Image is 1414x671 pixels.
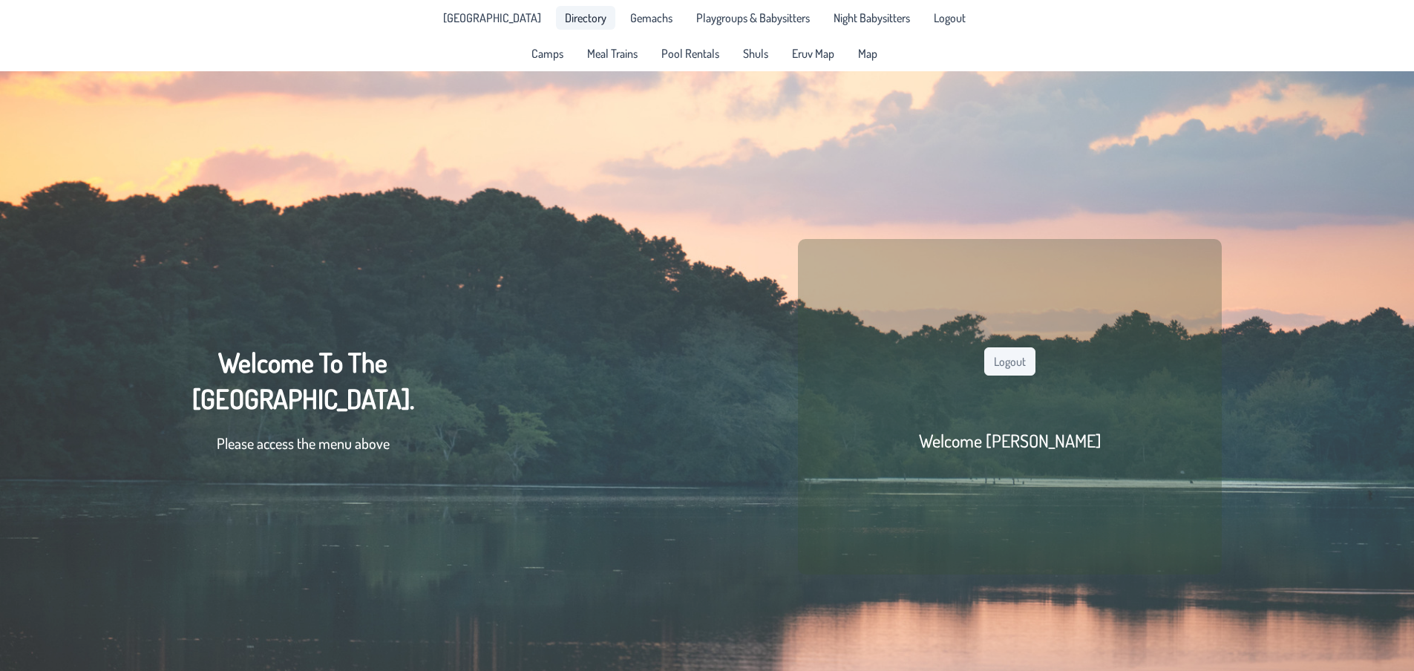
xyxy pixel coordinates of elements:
[734,42,777,65] a: Shuls
[696,12,810,24] span: Playgroups & Babysitters
[630,12,672,24] span: Gemachs
[531,48,563,59] span: Camps
[687,6,819,30] a: Playgroups & Babysitters
[919,429,1102,452] h2: Welcome [PERSON_NAME]
[934,12,966,24] span: Logout
[523,42,572,65] a: Camps
[661,48,719,59] span: Pool Rentals
[556,6,615,30] a: Directory
[443,12,541,24] span: [GEOGRAPHIC_DATA]
[849,42,886,65] a: Map
[925,6,975,30] li: Logout
[834,12,910,24] span: Night Babysitters
[621,6,681,30] a: Gemachs
[792,48,834,59] span: Eruv Map
[434,6,550,30] li: Pine Lake Park
[192,432,414,454] p: Please access the menu above
[825,6,919,30] a: Night Babysitters
[192,344,414,469] div: Welcome To The [GEOGRAPHIC_DATA].
[652,42,728,65] a: Pool Rentals
[434,6,550,30] a: [GEOGRAPHIC_DATA]
[743,48,768,59] span: Shuls
[578,42,647,65] a: Meal Trains
[858,48,877,59] span: Map
[565,12,606,24] span: Directory
[783,42,843,65] a: Eruv Map
[984,347,1035,376] button: Logout
[587,48,638,59] span: Meal Trains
